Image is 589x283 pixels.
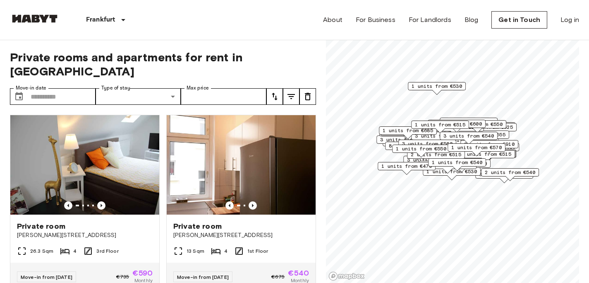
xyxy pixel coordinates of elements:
span: 1 units from €550 [396,145,446,152]
label: Move-in date [16,85,46,92]
div: Map marker [428,158,486,171]
span: €735 [116,273,129,281]
img: Habyt [10,15,60,23]
button: tune [299,88,316,105]
button: Choose date [11,88,27,105]
label: Max price [187,85,209,92]
button: tune [283,88,299,105]
img: Marketing picture of unit DE-04-034-001-01HF [167,115,316,215]
span: €590 [132,269,153,277]
span: 1 units from €470 [381,162,432,170]
a: About [323,15,342,25]
div: Map marker [448,143,505,156]
span: 1 units from €685 [383,127,433,134]
span: 2 units from €515 [461,150,511,158]
div: Map marker [440,118,498,131]
span: 2 units from €550 [443,118,494,126]
span: 4 [224,247,227,255]
div: Map marker [408,82,466,95]
label: Type of stay [101,85,130,92]
span: 9 units from €910 [464,140,515,148]
span: Private room [173,221,222,231]
a: Log in [560,15,579,25]
button: Previous image [249,201,257,210]
div: Map marker [378,162,436,175]
div: Map marker [419,161,476,174]
span: 1 units from €540 [432,159,482,166]
span: 13 Sqm [187,247,204,255]
span: [PERSON_NAME][STREET_ADDRESS] [17,231,153,239]
div: Map marker [411,121,469,133]
div: Map marker [428,120,486,133]
span: Move-in from [DATE] [177,274,229,280]
a: For Landlords [409,15,451,25]
span: 26.3 Sqm [30,247,53,255]
button: Previous image [225,201,234,210]
button: tune [266,88,283,105]
button: Previous image [97,201,105,210]
span: 4 units from €525 [462,123,513,131]
a: Mapbox logo [328,271,365,281]
div: Map marker [440,132,498,145]
span: 4 [73,247,77,255]
span: 2 units from €555 [455,131,505,138]
span: [PERSON_NAME][STREET_ADDRESS] [173,231,309,239]
div: Map marker [423,167,481,180]
p: Frankfurt [86,15,115,25]
button: Previous image [64,201,72,210]
span: 1 units from €515 [415,121,465,128]
span: 2 units from €550 [452,121,503,128]
span: 1 units from €570 [451,144,502,151]
span: 1 units from €530 [412,82,462,90]
span: Private rooms and apartments for rent in [GEOGRAPHIC_DATA] [10,50,316,78]
div: Map marker [457,150,515,163]
span: Private room [17,221,65,231]
span: €675 [271,273,285,281]
span: 2 units from €600 [431,120,482,128]
span: 1st Floor [247,247,268,255]
span: 2 units from €540 [485,169,535,176]
span: 1 units from €540 [436,160,487,167]
span: 3 units from €540 [443,132,494,140]
span: 3rd Floor [96,247,118,255]
span: 8 units from €515 [389,142,439,150]
div: Map marker [481,168,539,181]
div: Map marker [376,135,434,148]
div: Map marker [392,145,450,157]
a: For Business [356,15,395,25]
div: Map marker [385,142,443,155]
span: €540 [288,269,309,277]
span: 2 units from €550 [422,161,473,169]
div: Map marker [459,143,520,156]
div: Map marker [398,140,456,152]
div: Map marker [379,126,437,139]
a: Get in Touch [491,11,547,29]
span: Move-in from [DATE] [21,274,72,280]
a: Blog [464,15,479,25]
img: Marketing picture of unit DE-04-007-001-04HF [10,115,159,215]
span: 3 units from €560 [402,140,453,148]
